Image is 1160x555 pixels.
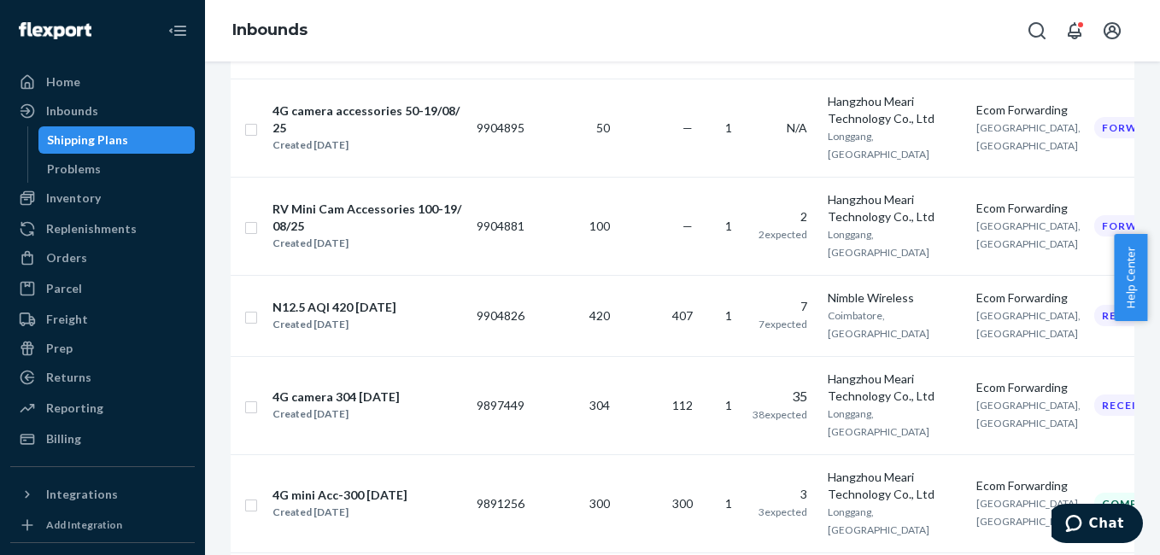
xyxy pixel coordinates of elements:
div: Ecom Forwarding [976,477,1081,494]
div: Replenishments [46,220,137,237]
button: Help Center [1114,234,1147,321]
div: 4G camera 304 [DATE] [272,388,400,406]
div: Created [DATE] [272,406,400,423]
div: Hangzhou Meari Technology Co., Ltd [828,469,963,503]
iframe: Opens a widget where you can chat to one of our agents [1052,504,1143,546]
span: [GEOGRAPHIC_DATA], [GEOGRAPHIC_DATA] [976,121,1081,152]
td: 9904881 [470,177,531,275]
span: [GEOGRAPHIC_DATA], [GEOGRAPHIC_DATA] [976,497,1081,528]
div: Add Integration [46,517,122,532]
div: 2 [753,208,807,225]
a: Replenishments [10,215,195,242]
div: Freight [46,311,88,328]
div: RV Mini Cam Accessories 100-19/08/25 [272,201,462,235]
div: Nimble Wireless [828,289,963,307]
div: Parcel [46,280,82,297]
span: 100 [589,219,610,233]
ol: breadcrumbs [219,6,321,55]
span: 3 expected [759,505,807,518]
div: Hangzhou Meari Technology Co., Ltd [828,371,963,405]
button: Open Search Box [1020,14,1054,48]
div: Reporting [46,400,103,417]
span: Longgang, [GEOGRAPHIC_DATA] [828,407,929,438]
div: Ecom Forwarding [976,379,1081,396]
span: 1 [725,496,732,511]
img: Flexport logo [19,22,91,39]
span: [GEOGRAPHIC_DATA], [GEOGRAPHIC_DATA] [976,219,1081,250]
span: [GEOGRAPHIC_DATA], [GEOGRAPHIC_DATA] [976,309,1081,340]
span: N/A [787,120,807,135]
a: Orders [10,244,195,272]
span: 7 expected [759,318,807,330]
a: Inventory [10,184,195,212]
div: Returns [46,369,91,386]
a: Returns [10,364,195,391]
td: 9904895 [470,79,531,177]
button: Integrations [10,481,195,508]
span: 38 expected [753,408,807,421]
div: 7 [753,298,807,315]
a: Add Integration [10,515,195,535]
span: — [683,219,693,233]
span: [GEOGRAPHIC_DATA], [GEOGRAPHIC_DATA] [976,399,1081,429]
div: Created [DATE] [272,137,462,154]
button: Close Navigation [161,14,195,48]
div: Orders [46,249,87,266]
a: Inbounds [10,97,195,125]
span: 1 [725,308,732,323]
div: Ecom Forwarding [976,102,1081,119]
span: 1 [725,120,732,135]
div: 4G mini Acc-300 [DATE] [272,487,407,504]
span: 112 [672,398,693,412]
button: Open account menu [1095,14,1129,48]
div: Integrations [46,486,118,503]
div: Hangzhou Meari Technology Co., Ltd [828,93,963,127]
td: 9904826 [470,275,531,356]
span: Longgang, [GEOGRAPHIC_DATA] [828,505,929,536]
span: Longgang, [GEOGRAPHIC_DATA] [828,32,929,62]
span: 1 [725,219,732,233]
a: Billing [10,425,195,453]
td: 9897449 [470,356,531,454]
span: 300 [589,496,610,511]
a: Home [10,68,195,96]
a: Problems [38,155,196,183]
a: Reporting [10,394,195,422]
span: Longgang, [GEOGRAPHIC_DATA] [828,130,929,161]
div: Ecom Forwarding [976,200,1081,217]
div: Problems [47,161,101,178]
button: Open notifications [1057,14,1092,48]
div: Shipping Plans [47,131,128,149]
span: 420 [589,308,610,323]
div: Inbounds [46,102,98,120]
div: Home [46,73,80,91]
a: Shipping Plans [38,126,196,154]
div: 4G camera accessories 50-19/08/25 [272,102,462,137]
div: N12.5 AQI 420 [DATE] [272,299,396,316]
div: 35 [753,387,807,406]
span: 1 [725,398,732,412]
div: Inventory [46,190,101,207]
span: 304 [589,398,610,412]
span: 2 expected [759,228,807,241]
div: Billing [46,430,81,447]
span: Coimbatore, [GEOGRAPHIC_DATA] [828,309,929,340]
td: 9891256 [470,454,531,552]
span: Longgang, [GEOGRAPHIC_DATA] [828,228,929,259]
span: — [683,120,693,135]
a: Inbounds [232,20,308,39]
span: 50 [596,120,610,135]
a: Parcel [10,275,195,302]
div: Created [DATE] [272,235,462,252]
div: Ecom Forwarding [976,289,1081,307]
div: Prep [46,340,73,357]
div: 3 [753,486,807,503]
span: 407 [672,308,693,323]
div: Created [DATE] [272,316,396,333]
div: Created [DATE] [272,504,407,521]
a: Freight [10,306,195,333]
span: 300 [672,496,693,511]
a: Prep [10,335,195,362]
